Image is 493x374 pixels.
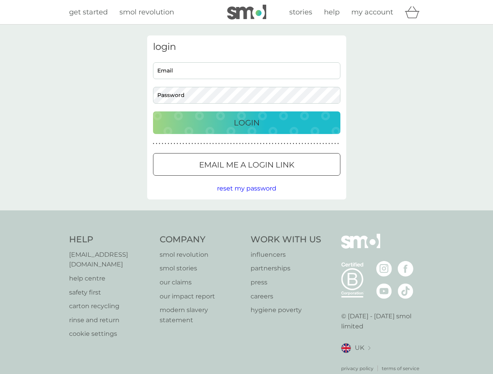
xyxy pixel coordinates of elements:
[192,142,193,146] p: ●
[341,311,424,331] p: © [DATE] - [DATE] smol limited
[217,185,276,192] span: reset my password
[203,142,205,146] p: ●
[198,142,199,146] p: ●
[245,142,247,146] p: ●
[296,142,297,146] p: ●
[189,142,190,146] p: ●
[212,142,214,146] p: ●
[331,142,333,146] p: ●
[119,7,174,18] a: smol revolution
[221,142,223,146] p: ●
[153,153,340,176] button: Email me a login link
[263,142,265,146] p: ●
[171,142,172,146] p: ●
[251,263,321,273] a: partnerships
[260,142,262,146] p: ●
[290,142,291,146] p: ●
[299,142,300,146] p: ●
[278,142,279,146] p: ●
[405,4,424,20] div: basket
[153,142,155,146] p: ●
[69,234,152,246] h4: Help
[376,283,392,299] img: visit the smol Youtube page
[69,288,152,298] a: safety first
[293,142,294,146] p: ●
[251,305,321,315] a: hygiene poverty
[69,329,152,339] a: cookie settings
[69,273,152,284] a: help centre
[215,142,217,146] p: ●
[251,234,321,246] h4: Work With Us
[311,142,312,146] p: ●
[289,7,312,18] a: stories
[160,263,243,273] p: smol stories
[156,142,157,146] p: ●
[230,142,232,146] p: ●
[251,277,321,288] a: press
[302,142,303,146] p: ●
[165,142,166,146] p: ●
[69,301,152,311] a: carton recycling
[341,365,374,372] a: privacy policy
[199,159,294,171] p: Email me a login link
[242,142,244,146] p: ●
[266,142,267,146] p: ●
[355,343,364,353] span: UK
[341,343,351,353] img: UK flag
[160,305,243,325] a: modern slavery statement
[160,234,243,246] h4: Company
[376,261,392,277] img: visit the smol Instagram page
[289,8,312,16] span: stories
[185,142,187,146] p: ●
[269,142,271,146] p: ●
[368,346,370,350] img: select a new location
[209,142,211,146] p: ●
[281,142,282,146] p: ●
[251,142,253,146] p: ●
[272,142,274,146] p: ●
[234,116,260,129] p: Login
[317,142,318,146] p: ●
[224,142,226,146] p: ●
[251,250,321,260] a: influencers
[287,142,288,146] p: ●
[398,283,413,299] img: visit the smol Tiktok page
[180,142,181,146] p: ●
[341,234,380,260] img: smol
[382,365,419,372] a: terms of service
[218,142,220,146] p: ●
[183,142,184,146] p: ●
[206,142,208,146] p: ●
[160,250,243,260] a: smol revolution
[239,142,241,146] p: ●
[322,142,324,146] p: ●
[174,142,175,146] p: ●
[313,142,315,146] p: ●
[69,250,152,270] a: [EMAIL_ADDRESS][DOMAIN_NAME]
[254,142,256,146] p: ●
[162,142,163,146] p: ●
[153,41,340,53] h3: login
[168,142,169,146] p: ●
[351,8,393,16] span: my account
[337,142,339,146] p: ●
[69,7,108,18] a: get started
[153,111,340,134] button: Login
[227,5,266,19] img: smol
[227,142,229,146] p: ●
[324,8,340,16] span: help
[160,291,243,302] a: our impact report
[160,277,243,288] p: our claims
[69,8,108,16] span: get started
